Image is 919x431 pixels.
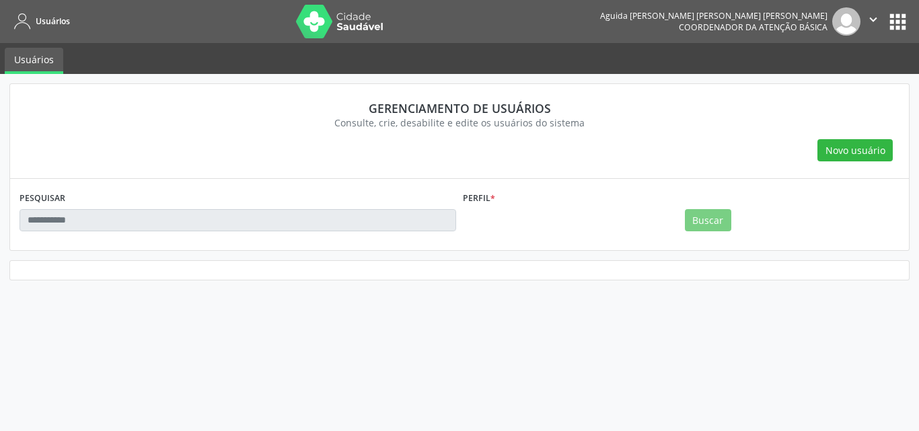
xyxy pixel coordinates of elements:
[817,139,893,162] button: Novo usuário
[5,48,63,74] a: Usuários
[36,15,70,27] span: Usuários
[679,22,828,33] span: Coordenador da Atenção Básica
[825,143,885,157] span: Novo usuário
[20,188,65,209] label: PESQUISAR
[9,10,70,32] a: Usuários
[886,10,910,34] button: apps
[29,101,890,116] div: Gerenciamento de usuários
[860,7,886,36] button: 
[685,209,731,232] button: Buscar
[866,12,881,27] i: 
[600,10,828,22] div: Aguida [PERSON_NAME] [PERSON_NAME] [PERSON_NAME]
[832,7,860,36] img: img
[29,116,890,130] div: Consulte, crie, desabilite e edite os usuários do sistema
[463,188,495,209] label: Perfil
